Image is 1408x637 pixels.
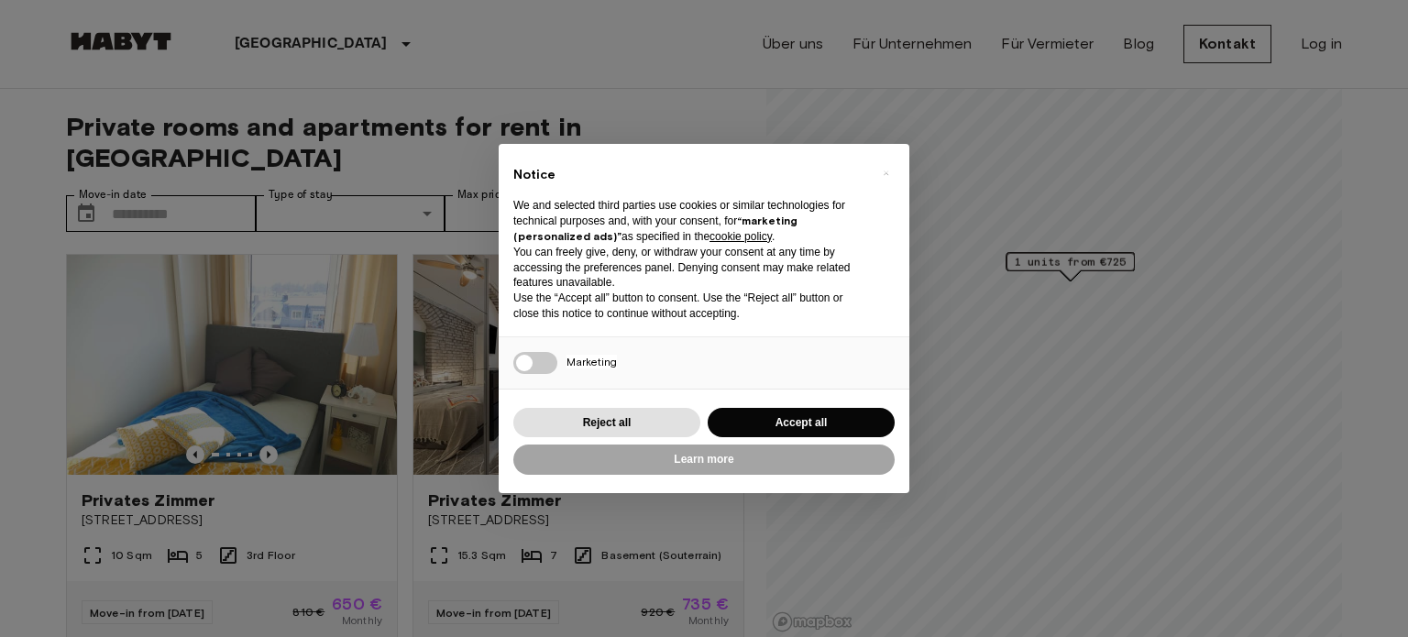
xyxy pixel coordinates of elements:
span: Marketing [566,355,617,368]
button: Learn more [513,445,895,475]
p: You can freely give, deny, or withdraw your consent at any time by accessing the preferences pane... [513,245,865,291]
span: × [883,162,889,184]
p: We and selected third parties use cookies or similar technologies for technical purposes and, wit... [513,198,865,244]
button: Close this notice [871,159,900,188]
strong: “marketing (personalized ads)” [513,214,797,243]
button: Accept all [708,408,895,438]
a: cookie policy [709,230,772,243]
p: Use the “Accept all” button to consent. Use the “Reject all” button or close this notice to conti... [513,291,865,322]
h2: Notice [513,166,865,184]
button: Reject all [513,408,700,438]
